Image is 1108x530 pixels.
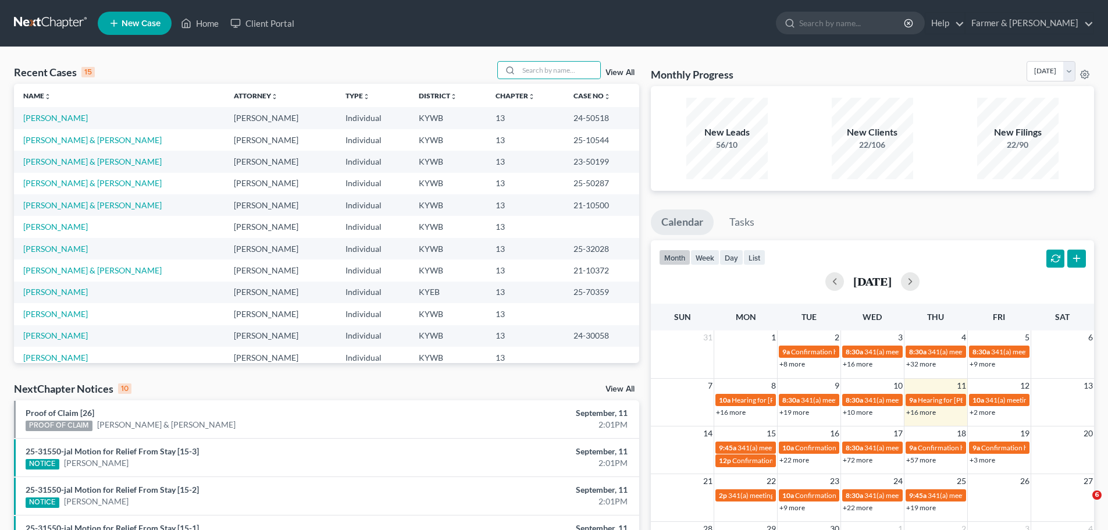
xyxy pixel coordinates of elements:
[363,93,370,100] i: unfold_more
[434,457,628,469] div: 2:01PM
[26,497,59,508] div: NOTICE
[23,91,51,100] a: Nameunfold_more
[225,347,336,368] td: [PERSON_NAME]
[486,129,564,151] td: 13
[97,419,236,431] a: [PERSON_NAME] & [PERSON_NAME]
[605,385,635,393] a: View All
[892,474,904,488] span: 24
[846,491,863,500] span: 8:30a
[906,456,936,464] a: +57 more
[956,379,967,393] span: 11
[486,238,564,259] td: 13
[409,259,486,281] td: KYWB
[23,287,88,297] a: [PERSON_NAME]
[23,178,162,188] a: [PERSON_NAME] & [PERSON_NAME]
[864,491,977,500] span: 341(a) meeting for [PERSON_NAME]
[659,250,690,265] button: month
[732,456,926,465] span: Confirmation hearing for [PERSON_NAME] & [PERSON_NAME]
[864,396,977,404] span: 341(a) meeting for [PERSON_NAME]
[799,12,906,34] input: Search by name...
[719,250,743,265] button: day
[928,347,1040,356] span: 341(a) meeting for [PERSON_NAME]
[651,67,733,81] h3: Monthly Progress
[486,216,564,237] td: 13
[732,396,884,404] span: Hearing for [PERSON_NAME] & [PERSON_NAME]
[829,426,840,440] span: 16
[409,216,486,237] td: KYWB
[736,312,756,322] span: Mon
[434,446,628,457] div: September, 11
[719,443,736,452] span: 9:45a
[690,250,719,265] button: week
[336,259,409,281] td: Individual
[972,396,984,404] span: 10a
[409,194,486,216] td: KYWB
[728,491,840,500] span: 341(a) meeting for [PERSON_NAME]
[336,347,409,368] td: Individual
[770,379,777,393] span: 8
[519,62,600,79] input: Search by name...
[564,129,639,151] td: 25-10544
[225,129,336,151] td: [PERSON_NAME]
[14,65,95,79] div: Recent Cases
[409,238,486,259] td: KYWB
[225,13,300,34] a: Client Portal
[853,275,892,287] h2: [DATE]
[985,396,1098,404] span: 341(a) meeting for [PERSON_NAME]
[770,330,777,344] span: 1
[23,156,162,166] a: [PERSON_NAME] & [PERSON_NAME]
[564,282,639,303] td: 25-70359
[604,93,611,100] i: unfold_more
[409,347,486,368] td: KYWB
[225,194,336,216] td: [PERSON_NAME]
[801,312,817,322] span: Tue
[225,325,336,347] td: [PERSON_NAME]
[23,265,162,275] a: [PERSON_NAME] & [PERSON_NAME]
[122,19,161,28] span: New Case
[64,496,129,507] a: [PERSON_NAME]
[486,107,564,129] td: 13
[782,396,800,404] span: 8:30a
[972,347,990,356] span: 8:30a
[564,259,639,281] td: 21-10372
[1019,379,1031,393] span: 12
[44,93,51,100] i: unfold_more
[23,330,88,340] a: [PERSON_NAME]
[23,113,88,123] a: [PERSON_NAME]
[843,360,872,368] a: +16 more
[782,443,794,452] span: 10a
[336,107,409,129] td: Individual
[1019,426,1031,440] span: 19
[81,67,95,77] div: 15
[843,456,872,464] a: +72 more
[928,491,1040,500] span: 341(a) meeting for [PERSON_NAME]
[26,446,199,456] a: 25-31550-jal Motion for Relief From Stay [15-3]
[409,325,486,347] td: KYWB
[686,139,768,151] div: 56/10
[573,91,611,100] a: Case Nounfold_more
[434,407,628,419] div: September, 11
[702,330,714,344] span: 31
[1092,490,1102,500] span: 6
[779,360,805,368] a: +8 more
[909,347,927,356] span: 8:30a
[234,91,278,100] a: Attorneyunfold_more
[1024,330,1031,344] span: 5
[846,396,863,404] span: 8:30a
[496,91,535,100] a: Chapterunfold_more
[1082,426,1094,440] span: 20
[486,282,564,303] td: 13
[225,151,336,172] td: [PERSON_NAME]
[225,238,336,259] td: [PERSON_NAME]
[795,491,927,500] span: Confirmation hearing for [PERSON_NAME]
[716,408,746,417] a: +16 more
[795,443,927,452] span: Confirmation hearing for [PERSON_NAME]
[719,396,731,404] span: 10a
[26,408,94,418] a: Proof of Claim [26]
[564,238,639,259] td: 25-32028
[832,126,913,139] div: New Clients
[1082,379,1094,393] span: 13
[486,347,564,368] td: 13
[909,491,927,500] span: 9:45a
[225,282,336,303] td: [PERSON_NAME]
